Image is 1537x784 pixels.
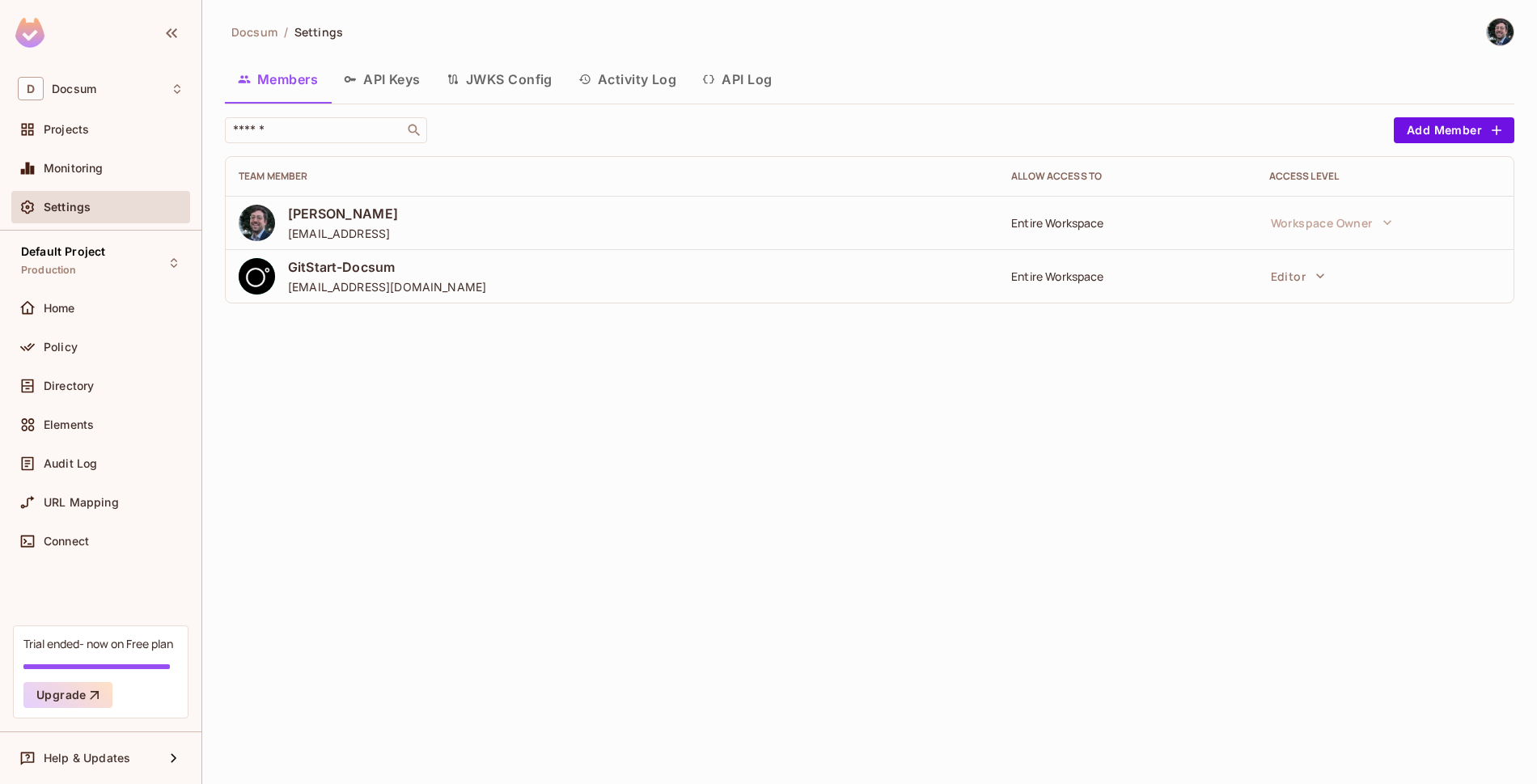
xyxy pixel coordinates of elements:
[239,205,275,241] img: ACg8ocIgF6IGyjst17bBLN9_qdkCNVjk8J-UKfWoPmnKy52TxlT_Z5Em=s96-c
[44,162,104,175] span: Monitoring
[434,59,565,100] button: JWKS Config
[23,682,112,708] button: Upgrade
[288,279,486,295] span: [EMAIL_ADDRESS][DOMAIN_NAME]
[44,535,89,548] span: Connect
[231,24,277,40] span: Docsum
[1269,170,1501,183] div: Access Level
[1011,170,1243,183] div: Allow Access to
[44,752,130,765] span: Help & Updates
[15,18,44,48] img: SReyMgAAAABJRU5ErkJggg==
[1011,215,1243,231] div: Entire Workspace
[44,341,78,354] span: Policy
[44,379,94,392] span: Directory
[331,59,434,100] button: API Keys
[44,418,94,431] span: Elements
[288,205,398,222] span: [PERSON_NAME]
[565,59,690,100] button: Activity Log
[1263,260,1333,292] button: Editor
[44,201,91,214] span: Settings
[239,170,985,183] div: Team Member
[225,59,331,100] button: Members
[294,24,343,40] span: Settings
[1263,206,1400,239] button: Workspace Owner
[18,77,44,100] span: D
[52,83,96,95] span: Workspace: Docsum
[689,59,785,100] button: API Log
[44,123,89,136] span: Projects
[21,245,105,258] span: Default Project
[1394,117,1514,143] button: Add Member
[21,264,77,277] span: Production
[288,226,398,241] span: [EMAIL_ADDRESS]
[1011,269,1243,284] div: Entire Workspace
[44,302,75,315] span: Home
[44,496,119,509] span: URL Mapping
[1487,19,1514,45] img: Alex Leonov
[288,258,486,276] span: GitStart-Docsum
[239,258,275,295] img: 190004944
[23,636,173,651] div: Trial ended- now on Free plan
[44,457,97,470] span: Audit Log
[284,24,288,40] li: /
